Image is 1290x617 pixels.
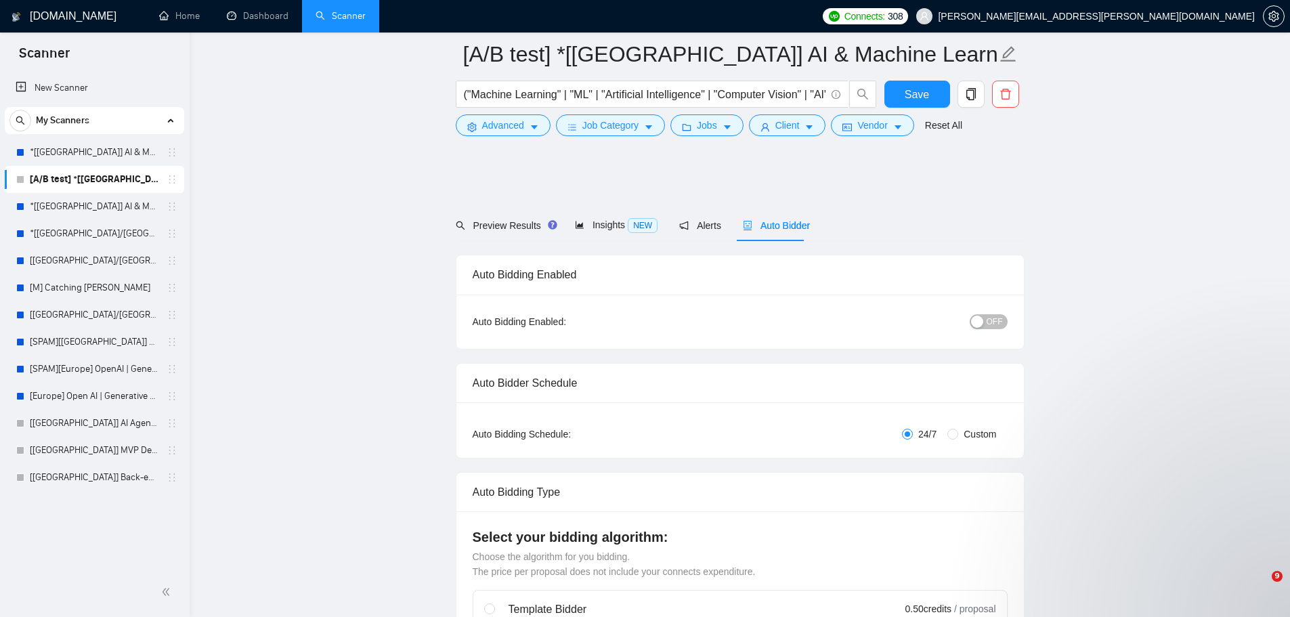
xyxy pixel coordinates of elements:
span: holder [167,174,177,185]
span: caret-down [723,122,732,132]
a: Reset All [925,118,962,133]
span: Job Category [582,118,639,133]
span: Preview Results [456,220,553,231]
span: Insights [575,219,658,230]
div: Auto Bidding Enabled: [473,314,651,329]
iframe: To enrich screen reader interactions, please activate Accessibility in Grammarly extension settings [1244,571,1276,603]
span: caret-down [804,122,814,132]
input: Search Freelance Jobs... [464,86,825,103]
li: My Scanners [5,107,184,491]
span: holder [167,445,177,456]
a: [SPAM][[GEOGRAPHIC_DATA]] OpenAI | Generative AI ML [30,328,158,356]
span: 24/7 [913,427,942,442]
li: New Scanner [5,75,184,102]
span: folder [682,122,691,132]
span: idcard [842,122,852,132]
span: holder [167,364,177,375]
span: holder [167,391,177,402]
span: Vendor [857,118,887,133]
span: Alerts [679,220,721,231]
span: 308 [888,9,903,24]
span: Jobs [697,118,717,133]
div: Auto Bidding Enabled [473,255,1008,294]
a: [SPAM][Europe] OpenAI | Generative AI ML [30,356,158,383]
a: *[[GEOGRAPHIC_DATA]] AI & Machine Learning Software [30,193,158,220]
span: holder [167,228,177,239]
span: Custom [958,427,1002,442]
img: upwork-logo.png [829,11,840,22]
a: New Scanner [16,75,173,102]
a: [[GEOGRAPHIC_DATA]/[GEOGRAPHIC_DATA]] SV/Web Development [30,301,158,328]
a: setting [1263,11,1285,22]
span: Advanced [482,118,524,133]
span: / proposal [954,602,995,616]
span: 9 [1272,571,1283,582]
span: double-left [161,585,175,599]
span: setting [1264,11,1284,22]
button: Save [884,81,950,108]
span: Scanner [8,43,81,72]
span: search [850,88,876,100]
a: *[[GEOGRAPHIC_DATA]] AI & Machine Learning Software [30,139,158,166]
div: Auto Bidding Schedule: [473,427,651,442]
button: delete [992,81,1019,108]
span: holder [167,255,177,266]
span: Auto Bidder [743,220,810,231]
img: logo [12,6,21,28]
span: edit [999,45,1017,63]
span: Save [905,86,929,103]
a: [[GEOGRAPHIC_DATA]] AI Agent Development [30,410,158,437]
span: holder [167,147,177,158]
div: Auto Bidding Type [473,473,1008,511]
span: holder [167,472,177,483]
a: [[GEOGRAPHIC_DATA]/[GEOGRAPHIC_DATA]] OpenAI | Generative AI Integration [30,247,158,274]
span: delete [993,88,1018,100]
button: barsJob Categorycaret-down [556,114,665,136]
span: Client [775,118,800,133]
a: [Europe] Open AI | Generative AI Integration [30,383,158,410]
button: search [9,110,31,131]
span: notification [679,221,689,230]
span: setting [467,122,477,132]
span: search [10,116,30,125]
button: search [849,81,876,108]
a: [[GEOGRAPHIC_DATA]] MVP Development [30,437,158,464]
span: holder [167,418,177,429]
button: copy [958,81,985,108]
span: caret-down [644,122,653,132]
button: settingAdvancedcaret-down [456,114,551,136]
a: [[GEOGRAPHIC_DATA]] Back-end Development [30,464,158,491]
span: copy [958,88,984,100]
span: holder [167,310,177,320]
a: [M] Catching [PERSON_NAME] [30,274,158,301]
span: caret-down [893,122,903,132]
span: bars [567,122,577,132]
span: My Scanners [36,107,89,134]
span: area-chart [575,220,584,230]
span: user [920,12,929,21]
div: Auto Bidder Schedule [473,364,1008,402]
span: holder [167,337,177,347]
span: 0.50 credits [905,601,951,616]
span: NEW [628,218,658,233]
a: dashboardDashboard [227,10,288,22]
div: Tooltip anchor [546,219,559,231]
span: info-circle [832,90,840,99]
span: OFF [987,314,1003,329]
button: setting [1263,5,1285,27]
span: Choose the algorithm for you bidding. The price per proposal does not include your connects expen... [473,551,756,577]
span: holder [167,282,177,293]
button: folderJobscaret-down [670,114,744,136]
button: userClientcaret-down [749,114,826,136]
h4: Select your bidding algorithm: [473,528,1008,547]
a: *[[GEOGRAPHIC_DATA]/[GEOGRAPHIC_DATA]] AI Agent Development [30,220,158,247]
span: caret-down [530,122,539,132]
a: [A/B test] *[[GEOGRAPHIC_DATA]] AI & Machine Learning Software [30,166,158,193]
button: idcardVendorcaret-down [831,114,913,136]
a: homeHome [159,10,200,22]
a: searchScanner [316,10,366,22]
span: search [456,221,465,230]
span: robot [743,221,752,230]
input: Scanner name... [463,37,997,71]
span: holder [167,201,177,212]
